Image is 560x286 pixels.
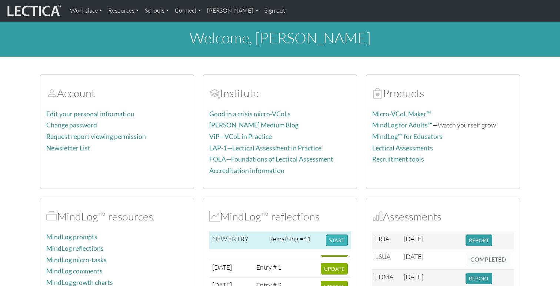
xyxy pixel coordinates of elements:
a: Lectical Assessments [372,144,433,152]
span: Account [46,86,57,100]
a: Workplace [67,3,105,19]
button: START [326,235,348,246]
a: Good in a crisis micro-VCoLs [209,110,291,118]
a: MindLog for Adults™ [372,121,433,129]
a: Micro-VCoL Maker™ [372,110,431,118]
td: Entry # 1 [253,260,287,278]
span: Assessments [372,210,383,223]
a: Request report viewing permission [46,133,146,140]
td: Remaining = [266,232,323,249]
span: Account [209,86,220,100]
a: Change password [46,121,97,129]
a: MindLog micro-tasks [46,256,107,264]
button: REPORT [466,235,492,246]
td: NEW ENTRY [209,232,266,249]
a: MindLog™ for Educators [372,133,443,140]
h2: Institute [209,87,351,100]
span: [DATE] [404,273,423,281]
span: [DATE] [212,263,232,271]
span: MindLog [209,210,220,223]
span: 41 [303,235,311,243]
p: —Watch yourself grow! [372,120,514,130]
h2: Products [372,87,514,100]
a: ViP—VCoL in Practice [209,133,272,140]
a: Sign out [261,3,288,19]
span: MindLog™ resources [46,210,57,223]
h2: Account [46,87,188,100]
a: Accreditation information [209,167,284,174]
td: LRJA [372,232,401,249]
a: [PERSON_NAME] [204,3,261,19]
a: FOLA—Foundations of Lectical Assessment [209,155,333,163]
a: Connect [172,3,204,19]
a: MindLog reflections [46,245,104,252]
a: Edit your personal information [46,110,134,118]
h2: Assessments [372,210,514,223]
span: Products [372,86,383,100]
a: Newsletter List [46,144,90,152]
a: MindLog prompts [46,233,97,241]
a: LAP-1—Lectical Assessment in Practice [209,144,321,152]
span: [DATE] [404,252,423,260]
h2: MindLog™ resources [46,210,188,223]
a: MindLog comments [46,267,103,275]
span: UPDATE [324,266,344,272]
a: Resources [105,3,142,19]
span: [DATE] [404,235,423,243]
button: REPORT [466,273,492,284]
h2: MindLog™ reflections [209,210,351,223]
img: lecticalive [6,4,61,18]
td: LSUA [372,249,401,270]
button: UPDATE [321,263,348,275]
a: [PERSON_NAME] Medium Blog [209,121,299,129]
a: Recruitment tools [372,155,424,163]
a: Schools [142,3,172,19]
